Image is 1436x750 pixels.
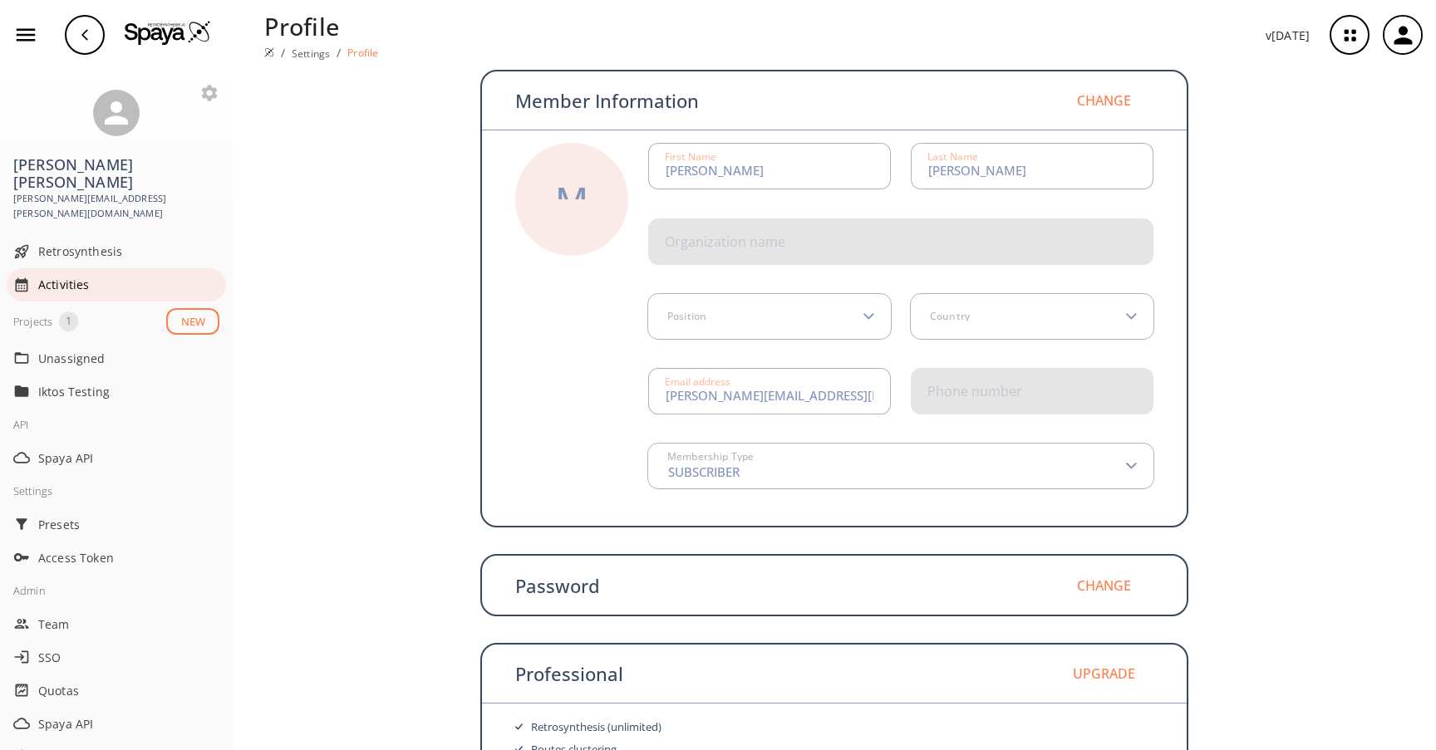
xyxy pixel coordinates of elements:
div: Activities [7,268,226,301]
img: Spaya logo [264,47,274,57]
p: Iktos Testing [38,383,171,400]
div: SSO [7,640,226,674]
div: Unassigned [7,341,226,375]
div: Quotas [7,674,226,707]
label: Country [925,311,970,321]
button: Change [1054,81,1153,120]
p: Password [515,576,600,595]
button: Change [1054,566,1153,605]
span: Unassigned [38,350,219,367]
div: Spaya API [7,441,226,474]
button: Upgrade [1054,654,1153,694]
span: Access Token [38,549,219,566]
div: M [555,181,588,218]
div: First Name [665,152,716,162]
p: Member Information [515,91,699,110]
span: [PERSON_NAME][EMAIL_ADDRESS][PERSON_NAME][DOMAIN_NAME] [13,191,219,222]
div: Organization name [665,235,785,248]
label: Select image [530,199,613,216]
p: v [DATE] [1266,27,1310,44]
div: Retrosynthesis [7,235,226,268]
div: Phone number [927,385,1022,398]
li: / [281,44,285,61]
div: Team [7,607,226,640]
div: Spaya API [7,707,226,740]
img: Logo Spaya [125,20,211,45]
label: Position [662,311,706,321]
span: Quotas [38,682,219,699]
p: Profile [347,46,378,60]
span: SSO [38,649,219,666]
span: Spaya API [38,715,219,733]
div: Last Name [927,152,978,162]
li: / [337,44,341,61]
button: NEW [166,308,219,336]
div: Email address [665,377,730,387]
span: Presets [38,516,219,533]
span: Spaya API [38,449,219,467]
div: Projects [13,311,52,331]
span: Retrosynthesis [38,243,219,260]
div: Access Token [7,541,226,574]
a: Settings [292,47,330,61]
div: Retrosynthesis (unlimited) [531,716,661,738]
div: Iktos Testing [7,375,226,408]
img: Tick Icon [515,723,523,730]
span: Activities [38,276,219,293]
p: Profile [264,8,379,44]
label: Membership Type [662,452,754,462]
span: 1 [59,313,78,330]
div: Presets [7,507,226,541]
p: Professional [515,664,623,683]
span: Team [38,615,219,633]
h3: [PERSON_NAME] [PERSON_NAME] [13,156,219,191]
